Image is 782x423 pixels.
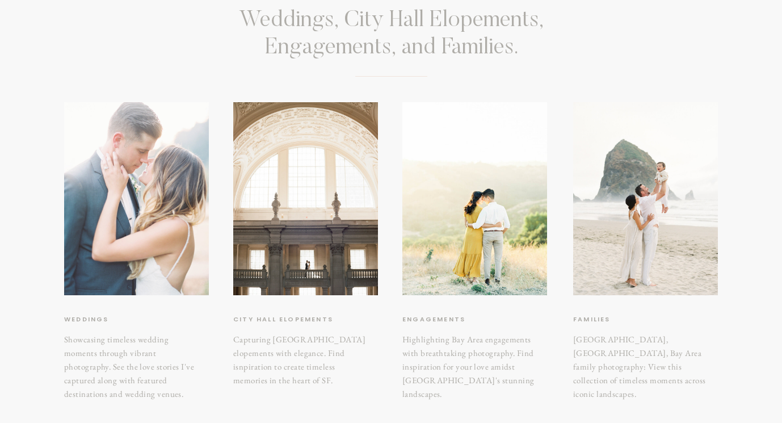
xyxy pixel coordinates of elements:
[188,7,595,62] h3: Weddings, City Hall Elopements, Engagements, and Families.
[573,314,684,325] a: Families
[64,333,202,372] h3: Showcasing timeless wedding moments through vibrant photography. See the love stories I've captur...
[233,333,371,372] h3: Capturing [GEOGRAPHIC_DATA] elopements with elegance. Find isnpiration to create timeless memorie...
[233,314,346,325] a: City hall elopements
[402,333,540,393] h3: Highlighting Bay Area engagements with breathtaking photography. Find inspiration for your love a...
[402,314,506,325] a: Engagements
[64,314,159,325] a: weddings
[573,333,711,393] a: [GEOGRAPHIC_DATA], [GEOGRAPHIC_DATA], Bay Area family photography: View this collection of timele...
